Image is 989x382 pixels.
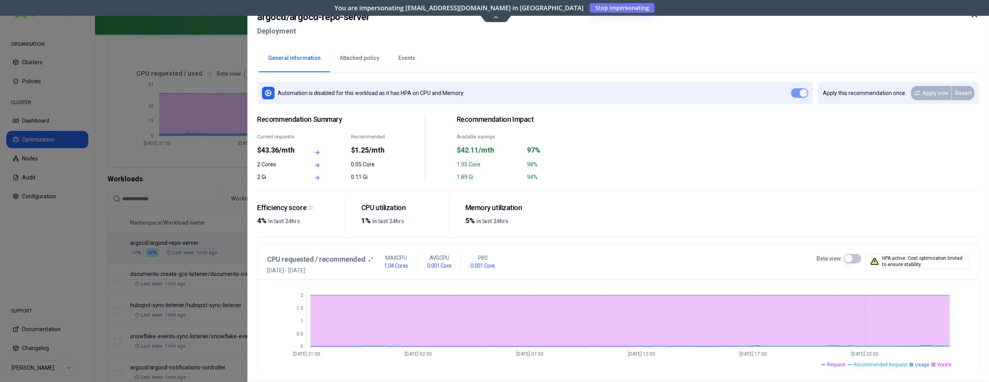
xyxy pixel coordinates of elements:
p: Automation is disabled for this workload as it has HPA on CPU and Memory. [278,89,464,97]
tspan: 2 [301,293,303,298]
tspan: [DATE] 17:00 [740,351,767,357]
span: in last 24hrs [268,218,300,224]
tspan: [DATE] 21:00 [293,351,320,357]
div: 5% [465,215,547,226]
div: 2 Cores [257,160,299,168]
div: 1.89 Gi [456,173,522,181]
div: CPU utilization [361,203,443,212]
p: P80 [478,254,487,262]
button: Attached policy [330,45,389,72]
div: 98% [527,160,593,168]
p: MAX CPU [385,254,407,262]
h2: Recommendation Impact [456,115,593,124]
span: [DATE] - [DATE] [267,266,373,274]
div: $42.11/mth [456,145,522,156]
tspan: [DATE] 02:00 [404,351,432,357]
div: 0.05 Core [351,160,393,168]
tspan: 1.5 [297,306,303,311]
h3: CPU requested / recommended [267,254,365,265]
tspan: [DATE] 12:00 [628,351,655,357]
div: 4% [257,215,339,226]
span: Usage [915,362,929,368]
div: Current requests [257,134,299,140]
div: 2 Gi [257,173,299,181]
h1: 0.001 Core [427,262,451,270]
span: Request [827,362,846,368]
div: Recommended [351,134,393,140]
h1: 1.04 Cores [384,262,408,270]
div: 1% [361,215,443,226]
tspan: 0 [301,344,303,349]
h2: Deployment [257,24,370,38]
span: Recommendation Summary [257,115,393,124]
div: 0.11 Gi [351,173,393,181]
h1: 0.001 Core [471,262,495,270]
span: Waste [937,362,952,368]
span: in last 24hrs [372,218,404,224]
div: HPA active. Cost optimization limited to ensure stability. [866,254,969,269]
button: Events [389,45,425,72]
div: 94% [527,173,593,181]
div: Memory utilization [465,203,547,212]
tspan: 0.5 [297,331,303,337]
div: $43.36/mth [257,145,299,156]
div: 1.95 Core [456,160,522,168]
tspan: [DATE] 07:00 [516,351,543,357]
label: Beta view: [817,255,842,263]
tspan: [DATE] 22:00 [851,351,879,357]
button: General information [259,45,330,72]
div: 97% [527,145,593,156]
div: Available savings [456,134,522,140]
p: AVG CPU [429,254,449,262]
span: in last 24hrs [476,218,508,224]
p: Apply this recommendation once. [823,89,906,97]
span: Recommended Request [854,362,907,368]
div: $1.25/mth [351,145,393,156]
tspan: 1 [301,318,303,324]
div: Efficiency score [257,203,339,212]
h2: argocd / argocd-repo-server [257,10,370,24]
